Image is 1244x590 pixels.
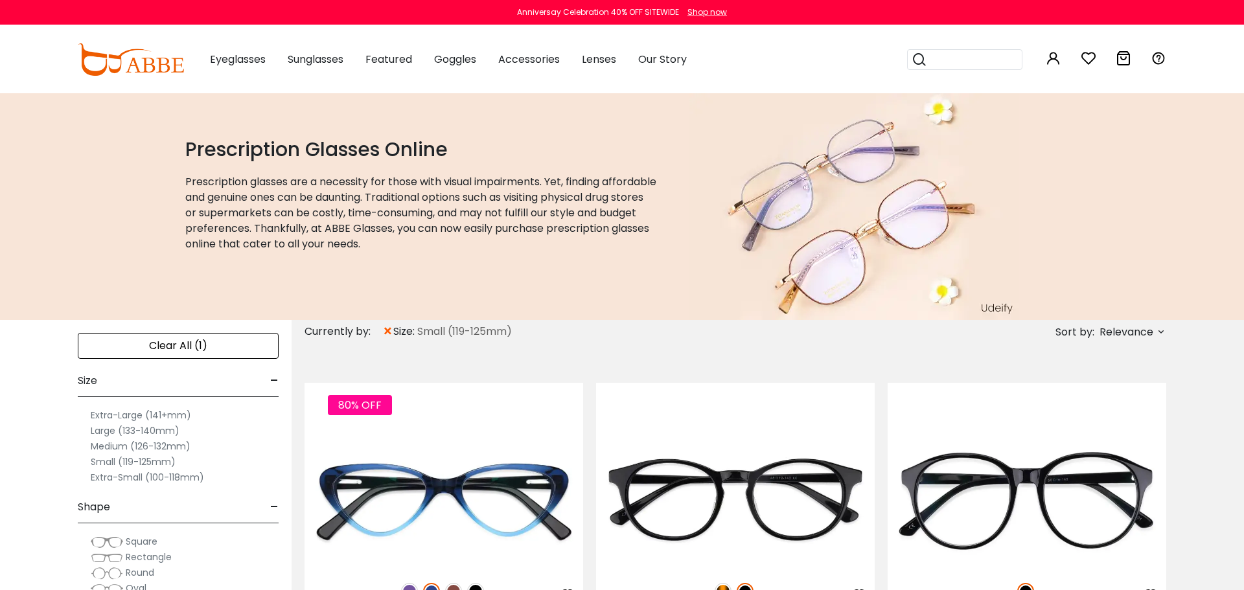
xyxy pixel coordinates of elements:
[888,429,1166,569] img: Black Masontown - Acetate ,Universal Bridge Fit
[270,365,279,396] span: -
[91,438,190,454] label: Medium (126-132mm)
[687,6,727,18] div: Shop now
[185,138,657,161] h1: Prescription Glasses Online
[681,6,727,17] a: Shop now
[365,52,412,67] span: Featured
[210,52,266,67] span: Eyeglasses
[596,429,875,569] img: Black Holly Grove - Acetate ,Universal Bridge Fit
[91,536,123,549] img: Square.png
[91,454,176,470] label: Small (119-125mm)
[288,52,343,67] span: Sunglasses
[517,6,679,18] div: Anniversay Celebration 40% OFF SITEWIDE
[689,93,1019,320] img: prescription glasses online
[434,52,476,67] span: Goggles
[91,551,123,564] img: Rectangle.png
[78,492,110,523] span: Shape
[417,324,512,339] span: Small (119-125mm)
[78,333,279,359] div: Clear All (1)
[185,174,657,252] p: Prescription glasses are a necessity for those with visual impairments. Yet, finding affordable a...
[638,52,687,67] span: Our Story
[1055,324,1094,339] span: Sort by:
[1100,321,1153,344] span: Relevance
[382,320,393,343] span: ×
[91,567,123,580] img: Round.png
[305,429,583,569] img: Blue Hannah - Acetate ,Universal Bridge Fit
[126,535,157,548] span: Square
[91,470,204,485] label: Extra-Small (100-118mm)
[126,550,172,563] span: Rectangle
[78,365,97,396] span: Size
[498,52,560,67] span: Accessories
[582,52,616,67] span: Lenses
[328,395,392,415] span: 80% OFF
[305,320,382,343] div: Currently by:
[78,43,184,76] img: abbeglasses.com
[270,492,279,523] span: -
[91,407,191,423] label: Extra-Large (141+mm)
[393,324,417,339] span: size:
[91,423,179,438] label: Large (133-140mm)
[126,566,154,579] span: Round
